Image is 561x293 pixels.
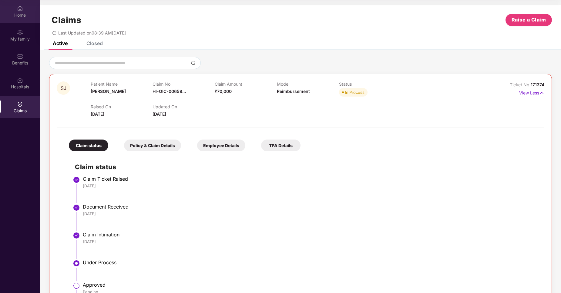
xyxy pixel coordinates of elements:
[73,282,80,289] img: svg+xml;base64,PHN2ZyBpZD0iU3RlcC1QZW5kaW5nLTMyeDMyIiB4bWxucz0iaHR0cDovL3d3dy53My5vcmcvMjAwMC9zdm...
[539,90,544,96] img: svg+xml;base64,PHN2ZyB4bWxucz0iaHR0cDovL3d3dy53My5vcmcvMjAwMC9zdmciIHdpZHRoPSIxNyIgaGVpZ2h0PSIxNy...
[191,61,196,65] img: svg+xml;base64,PHN2ZyBpZD0iU2VhcmNoLTMyeDMyIiB4bWxucz0iaHR0cDovL3d3dy53My5vcmcvMjAwMC9zdmciIHdpZH...
[153,81,215,87] p: Claim No
[61,86,66,91] span: SJ
[17,101,23,107] img: svg+xml;base64,PHN2ZyBpZD0iQ2xhaW0iIHhtbG5zPSJodHRwOi8vd3d3LnczLm9yZy8yMDAwL3N2ZyIgd2lkdGg9IjIwIi...
[17,5,23,12] img: svg+xml;base64,PHN2ZyBpZD0iSG9tZSIgeG1sbnM9Imh0dHA6Ly93d3cudzMub3JnLzIwMDAvc3ZnIiB3aWR0aD0iMjAiIG...
[91,89,126,94] span: [PERSON_NAME]
[215,89,232,94] span: ₹70,000
[73,204,80,211] img: svg+xml;base64,PHN2ZyBpZD0iU3RlcC1Eb25lLTMyeDMyIiB4bWxucz0iaHR0cDovL3d3dy53My5vcmcvMjAwMC9zdmciIH...
[17,29,23,35] img: svg+xml;base64,PHN2ZyB3aWR0aD0iMjAiIGhlaWdodD0iMjAiIHZpZXdCb3g9IjAgMCAyMCAyMCIgZmlsbD0ibm9uZSIgeG...
[73,176,80,183] img: svg+xml;base64,PHN2ZyBpZD0iU3RlcC1Eb25lLTMyeDMyIiB4bWxucz0iaHR0cDovL3d3dy53My5vcmcvMjAwMC9zdmciIH...
[86,40,103,46] div: Closed
[153,111,166,117] span: [DATE]
[83,239,538,244] div: [DATE]
[73,260,80,267] img: svg+xml;base64,PHN2ZyBpZD0iU3RlcC1BY3RpdmUtMzJ4MzIiIHhtbG5zPSJodHRwOi8vd3d3LnczLm9yZy8yMDAwL3N2Zy...
[52,15,81,25] h1: Claims
[277,81,339,87] p: Mode
[69,140,108,151] div: Claim status
[53,40,68,46] div: Active
[531,82,544,87] span: 171374
[345,89,364,95] div: In Process
[153,89,186,94] span: HI-OIC-00659...
[83,176,538,182] div: Claim Ticket Raised
[215,81,277,87] p: Claim Amount
[153,104,215,109] p: Updated On
[124,140,181,151] div: Policy & Claim Details
[75,162,538,172] h2: Claim status
[91,81,153,87] p: Patient Name
[197,140,245,151] div: Employee Details
[17,77,23,83] img: svg+xml;base64,PHN2ZyBpZD0iSG9zcGl0YWxzIiB4bWxucz0iaHR0cDovL3d3dy53My5vcmcvMjAwMC9zdmciIHdpZHRoPS...
[73,232,80,239] img: svg+xml;base64,PHN2ZyBpZD0iU3RlcC1Eb25lLTMyeDMyIiB4bWxucz0iaHR0cDovL3d3dy53My5vcmcvMjAwMC9zdmciIH...
[52,30,56,35] span: redo
[17,53,23,59] img: svg+xml;base64,PHN2ZyBpZD0iQmVuZWZpdHMiIHhtbG5zPSJodHRwOi8vd3d3LnczLm9yZy8yMDAwL3N2ZyIgd2lkdGg9Ij...
[519,88,544,96] p: View Less
[512,16,546,24] span: Raise a Claim
[83,211,538,216] div: [DATE]
[83,282,538,288] div: Approved
[83,204,538,210] div: Document Received
[83,183,538,189] div: [DATE]
[510,82,531,87] span: Ticket No
[91,104,153,109] p: Raised On
[83,232,538,238] div: Claim Intimation
[261,140,301,151] div: TPA Details
[339,81,401,87] p: Status
[58,30,126,35] span: Last Updated on 08:39 AM[DATE]
[506,14,552,26] button: Raise a Claim
[83,259,538,265] div: Under Process
[91,111,104,117] span: [DATE]
[277,89,310,94] span: Reimbursement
